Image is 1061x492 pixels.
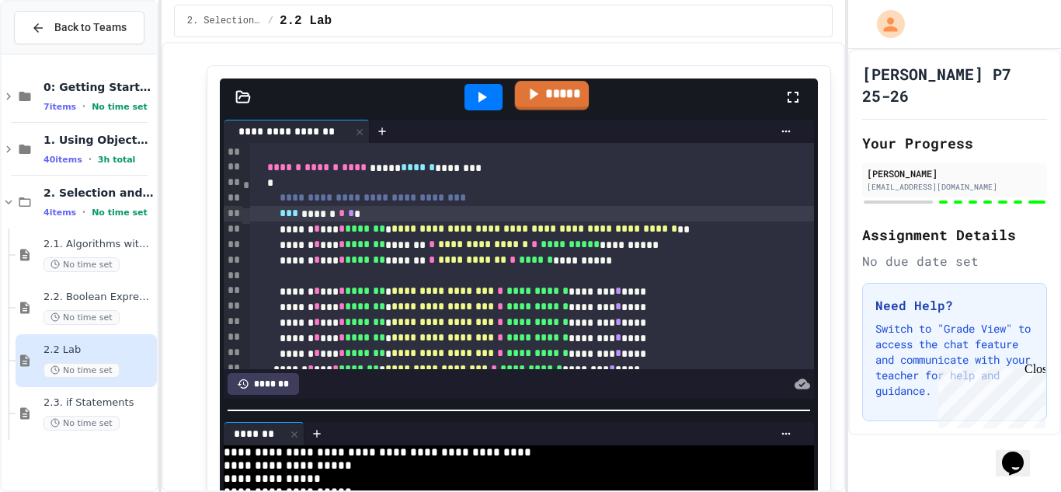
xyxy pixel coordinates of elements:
[875,296,1034,315] h3: Need Help?
[43,102,76,112] span: 7 items
[861,6,909,42] div: My Account
[43,416,120,431] span: No time set
[92,208,148,218] span: No time set
[98,155,136,165] span: 3h total
[862,63,1047,106] h1: [PERSON_NAME] P7 25-26
[43,257,120,272] span: No time set
[89,153,92,166] span: •
[43,208,76,218] span: 4 items
[862,224,1047,246] h2: Assignment Details
[867,181,1042,193] div: [EMAIL_ADDRESS][DOMAIN_NAME]
[43,310,120,325] span: No time set
[82,206,85,218] span: •
[43,238,154,251] span: 2.1. Algorithms with Selection and Repetition
[6,6,107,99] div: Chat with us now!Close
[54,19,127,36] span: Back to Teams
[43,291,154,304] span: 2.2. Boolean Expressions
[43,396,154,410] span: 2.3. if Statements
[862,252,1047,270] div: No due date set
[43,80,154,94] span: 0: Getting Started
[14,11,144,44] button: Back to Teams
[43,363,120,378] span: No time set
[92,102,148,112] span: No time set
[43,155,82,165] span: 40 items
[187,15,262,27] span: 2. Selection and Iteration
[875,321,1034,399] p: Switch to "Grade View" to access the chat feature and communicate with your teacher for help and ...
[867,166,1042,180] div: [PERSON_NAME]
[82,100,85,113] span: •
[43,344,154,357] span: 2.2 Lab
[932,362,1045,428] iframe: chat widget
[862,132,1047,154] h2: Your Progress
[996,430,1045,476] iframe: chat widget
[268,15,273,27] span: /
[43,133,154,147] span: 1. Using Objects and Methods
[280,12,332,30] span: 2.2 Lab
[43,186,154,200] span: 2. Selection and Iteration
